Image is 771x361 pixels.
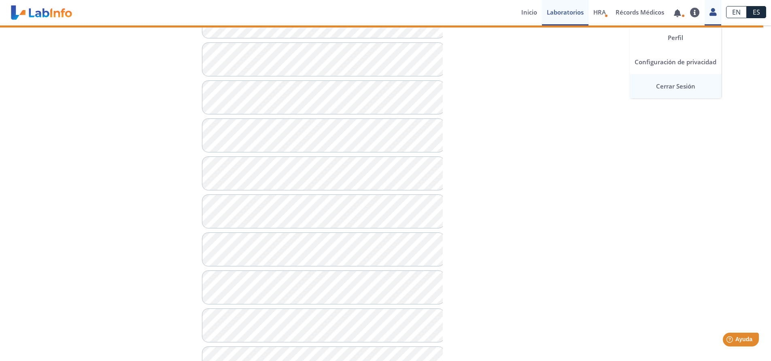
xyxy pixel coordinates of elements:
iframe: Help widget launcher [699,329,762,352]
a: Cerrar Sesión [630,74,721,98]
span: HRA [593,8,606,16]
a: Perfil [630,25,721,50]
a: ES [747,6,766,18]
a: Configuración de privacidad [630,50,721,74]
a: EN [726,6,747,18]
